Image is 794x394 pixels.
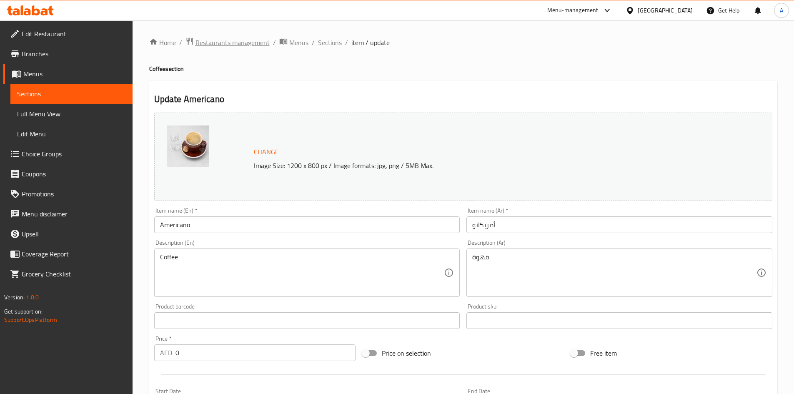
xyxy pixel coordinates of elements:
span: Coverage Report [22,249,126,259]
a: Menus [279,37,308,48]
span: Price on selection [382,348,431,358]
div: [GEOGRAPHIC_DATA] [638,6,693,15]
nav: breadcrumb [149,37,777,48]
span: 1.0.0 [26,292,39,303]
span: Edit Menu [17,129,126,139]
span: Restaurants management [195,38,270,48]
span: Full Menu View [17,109,126,119]
a: Grocery Checklist [3,264,133,284]
a: Edit Restaurant [3,24,133,44]
a: Coverage Report [3,244,133,264]
a: Promotions [3,184,133,204]
a: Menu disclaimer [3,204,133,224]
a: Restaurants management [185,37,270,48]
input: Enter name En [154,216,460,233]
a: Upsell [3,224,133,244]
span: Menus [289,38,308,48]
input: Enter name Ar [466,216,772,233]
span: Get support on: [4,306,43,317]
span: A [780,6,783,15]
span: Coupons [22,169,126,179]
span: Menus [23,69,126,79]
a: Support.OpsPlatform [4,314,57,325]
input: Please enter product barcode [154,312,460,329]
p: Image Size: 1200 x 800 px / Image formats: jpg, png / 5MB Max. [250,161,695,171]
h2: Update Americano [154,93,772,105]
span: Branches [22,49,126,59]
span: Upsell [22,229,126,239]
a: Menus [3,64,133,84]
span: Edit Restaurant [22,29,126,39]
img: Americano638914971351661950.jpg [167,125,209,167]
a: Sections [10,84,133,104]
span: Free item [590,348,617,358]
li: / [273,38,276,48]
span: Version: [4,292,25,303]
textarea: Coffee [160,253,444,293]
a: Choice Groups [3,144,133,164]
span: Promotions [22,189,126,199]
a: Sections [318,38,342,48]
input: Please enter price [175,344,356,361]
div: Menu-management [547,5,599,15]
a: Coupons [3,164,133,184]
a: Full Menu View [10,104,133,124]
input: Please enter product sku [466,312,772,329]
p: AED [160,348,172,358]
span: Grocery Checklist [22,269,126,279]
button: Change [250,143,282,161]
span: Choice Groups [22,149,126,159]
span: item / update [351,38,390,48]
span: Menu disclaimer [22,209,126,219]
li: / [345,38,348,48]
textarea: قهوة [472,253,756,293]
span: Sections [17,89,126,99]
li: / [312,38,315,48]
a: Branches [3,44,133,64]
a: Edit Menu [10,124,133,144]
a: Home [149,38,176,48]
span: Change [254,146,279,158]
li: / [179,38,182,48]
h4: Coffee section [149,65,777,73]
